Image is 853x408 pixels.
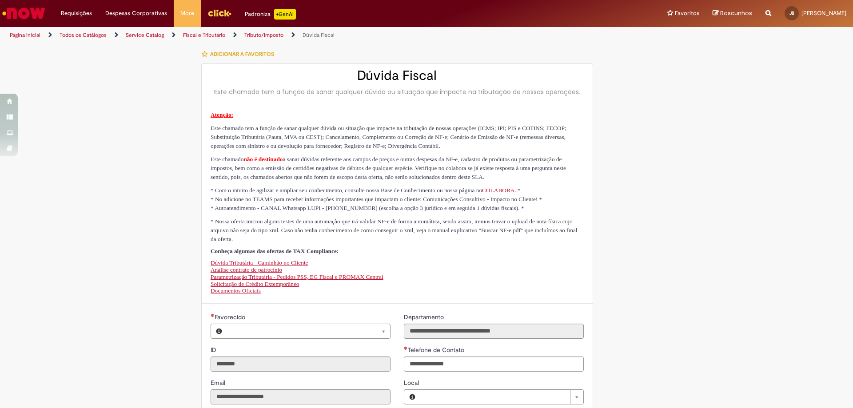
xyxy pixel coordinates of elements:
span: * Nossa oferta iniciou alguns testes de uma automação que irá validar NF-e de forma automática, s... [211,218,578,242]
a: Limpar campo Local [420,390,583,404]
input: Email [211,389,391,404]
label: Somente leitura - Email [211,378,227,387]
label: Somente leitura - ID [211,345,218,354]
a: Parametrização Tributária - Pedidos PSS, EG Fiscal e PROMAX Central [211,273,383,280]
a: Todos os Catálogos [60,32,107,39]
span: Necessários - Favorecido [215,313,247,321]
span: Adicionar a Favoritos [210,51,274,58]
span: * Com o intuito de agilizar e ampliar seu conhecimento, consulte nossa Base de Conhecimento ou no... [211,187,521,194]
span: Conheça algumas das ofertas de TAX Compliance: [211,248,339,254]
span: Favoritos [675,9,699,18]
a: Service Catalog [126,32,164,39]
span: não é destinado [243,156,283,162]
input: Telefone de Contato [404,357,584,372]
img: ServiceNow [1,4,47,22]
span: Rascunhos [720,9,752,17]
span: Este chamado tem a função de sanar qualquer dúvida ou situação que impacte na tributação de nossa... [211,125,566,149]
span: [PERSON_NAME] [801,9,846,17]
p: +GenAi [274,9,296,20]
span: Somente leitura - Departamento [404,313,446,321]
span: Somente leitura - Email [211,379,227,387]
a: Tributo/Imposto [244,32,283,39]
span: Necessários [211,313,215,317]
span: More [180,9,194,18]
a: Solicitação de Crédito Extemporâneo [211,281,299,287]
span: Requisições [61,9,92,18]
a: Limpar campo Favorecido [227,324,390,338]
ul: Trilhas de página [7,27,562,44]
a: Análise contrato de patrocínio [211,266,282,273]
a: Rascunhos [713,9,752,18]
a: Página inicial [10,32,40,39]
div: Este chamado tem a função de sanar qualquer dúvida ou situação que impacte na tributação de nossa... [211,87,584,96]
a: Documentos Oficiais [211,287,261,294]
input: Departamento [404,324,584,339]
button: Adicionar a Favoritos [201,45,279,63]
span: Este chamado a sanar dúvidas referente aos campos de preços e outras despesas da NF-e, cadastro d... [211,156,566,180]
button: Favorecido, Visualizar este registro [211,324,227,338]
span: Atenção: [211,111,233,118]
span: Telefone de Contato [408,346,466,354]
span: Local [404,379,421,387]
span: Somente leitura - ID [211,346,218,354]
a: COLABORA [482,187,514,194]
label: Somente leitura - Departamento [404,313,446,321]
button: Local, Visualizar este registro [404,390,420,404]
h2: Dúvida Fiscal [211,68,584,83]
a: Fiscal e Tributário [183,32,225,39]
div: Padroniza [245,9,296,20]
a: Dúvida Fiscal [303,32,335,39]
input: ID [211,357,391,372]
a: Dúvida Tributária - Caminhão no Cliente [211,259,308,266]
span: Obrigatório Preenchido [404,346,408,350]
span: * Autoatendimento - CANAL Whatsapp LUPI - [PHONE_NUMBER] (escolha a opção 3 jurídico e em seguida... [211,205,524,211]
span: Despesas Corporativas [105,9,167,18]
span: * No adicione no TEAMS para receber informações importantes que impactam o cliente: Comunicações ... [211,196,542,202]
span: JB [789,10,794,16]
img: click_logo_yellow_360x200.png [207,6,231,20]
